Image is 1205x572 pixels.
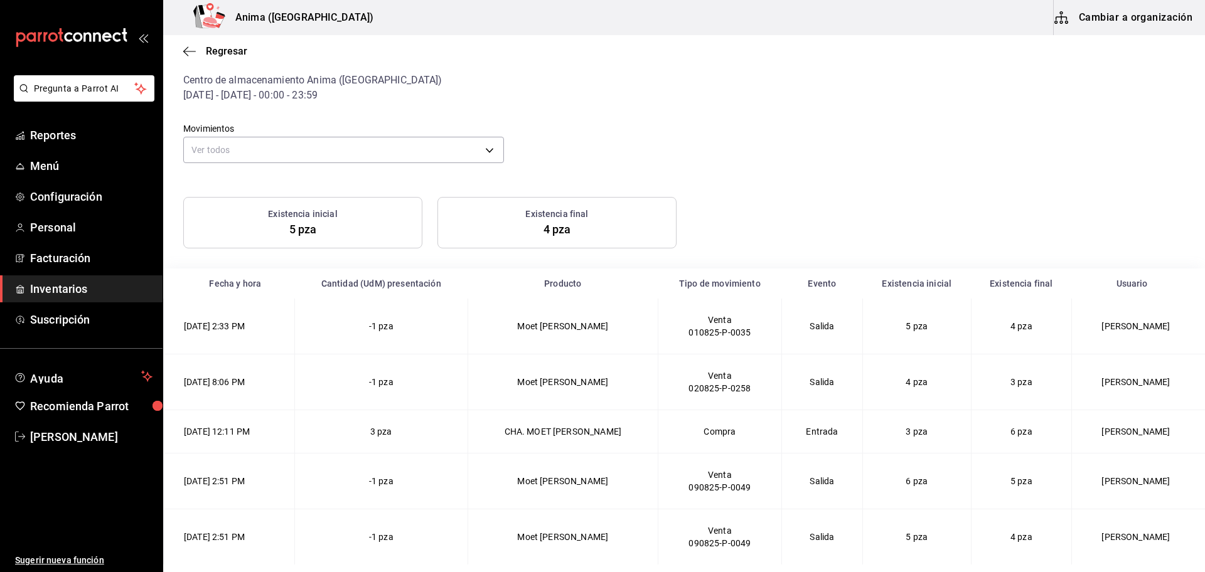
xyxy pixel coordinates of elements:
div: Ver todos [183,137,504,163]
td: [DATE] 8:06 PM [164,354,295,410]
span: Inventarios [30,280,153,297]
span: -1 pza [369,476,394,486]
span: -1 pza [369,377,394,387]
div: 020825-P-0258 [673,382,767,395]
span: Recomienda Parrot [30,398,153,415]
td: Moet [PERSON_NAME] [468,299,658,354]
div: Existencia inicial [870,278,963,289]
td: [DATE] 12:11 PM [164,410,295,453]
span: Configuración [30,188,153,205]
span: -1 pza [369,532,394,542]
span: Reportes [30,127,153,144]
td: [DATE] 2:33 PM [164,299,295,354]
span: Suscripción [30,311,153,328]
a: Pregunta a Parrot AI [9,91,154,104]
div: [DATE] - [DATE] - 00:00 - 23:59 [183,88,1185,103]
button: Pregunta a Parrot AI [14,75,154,102]
div: Evento [790,278,855,289]
td: Salida [782,299,863,354]
td: [DATE] 2:51 PM [164,509,295,565]
div: Centro de almacenamiento Anima ([GEOGRAPHIC_DATA]) [183,73,1185,88]
div: 090825-P-0049 [673,481,767,494]
td: Salida [782,453,863,509]
span: 3 pza [370,426,392,437]
span: [PERSON_NAME] [30,428,153,445]
span: Facturación [30,250,153,267]
span: 3 pza [906,426,928,437]
label: Movimientos [183,124,504,133]
span: 4 pza [1010,321,1032,331]
div: Tipo de movimiento [665,278,774,289]
div: Existencia final [978,278,1064,289]
button: Regresar [183,45,247,57]
div: 010825-P-0035 [673,326,767,339]
div: Cantidad (UdM) presentación [302,278,460,289]
h3: Anima ([GEOGRAPHIC_DATA]) [225,10,373,25]
td: [DATE] 2:51 PM [164,453,295,509]
td: Salida [782,354,863,410]
span: Menú [30,157,153,174]
td: [PERSON_NAME] [1071,299,1205,354]
span: 4 pza [544,223,571,236]
div: Venta [673,524,767,537]
span: Regresar [206,45,247,57]
span: 5 pza [289,223,317,236]
td: [PERSON_NAME] [1071,509,1205,565]
span: Personal [30,219,153,236]
span: 4 pza [1010,532,1032,542]
div: Venta [673,369,767,382]
td: Moet [PERSON_NAME] [468,453,658,509]
span: 4 pza [906,377,928,387]
span: 5 pza [1010,476,1032,486]
td: Entrada [782,410,863,453]
span: 3 pza [1010,377,1032,387]
span: 5 pza [906,321,928,331]
td: [PERSON_NAME] [1071,410,1205,453]
div: Fecha y hora [184,278,287,289]
td: [PERSON_NAME] [1071,453,1205,509]
td: CHA. MOET [PERSON_NAME] [468,410,658,453]
div: Venta [673,469,767,481]
div: 090825-P-0049 [673,537,767,549]
td: Moet [PERSON_NAME] [468,354,658,410]
div: Usuario [1079,278,1185,289]
h3: Existencia inicial [268,208,337,221]
span: Ayuda [30,369,136,384]
span: Pregunta a Parrot AI [34,82,135,95]
span: Sugerir nueva función [15,554,153,567]
span: 6 pza [1010,426,1032,437]
td: Salida [782,509,863,565]
button: open_drawer_menu [138,33,148,43]
div: Producto [475,278,650,289]
div: Compra [673,425,767,438]
span: 5 pza [906,532,928,542]
h3: Existencia final [525,208,588,221]
span: -1 pza [369,321,394,331]
td: Moet [PERSON_NAME] [468,509,658,565]
div: Venta [673,314,767,326]
span: 6 pza [906,476,928,486]
td: [PERSON_NAME] [1071,354,1205,410]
